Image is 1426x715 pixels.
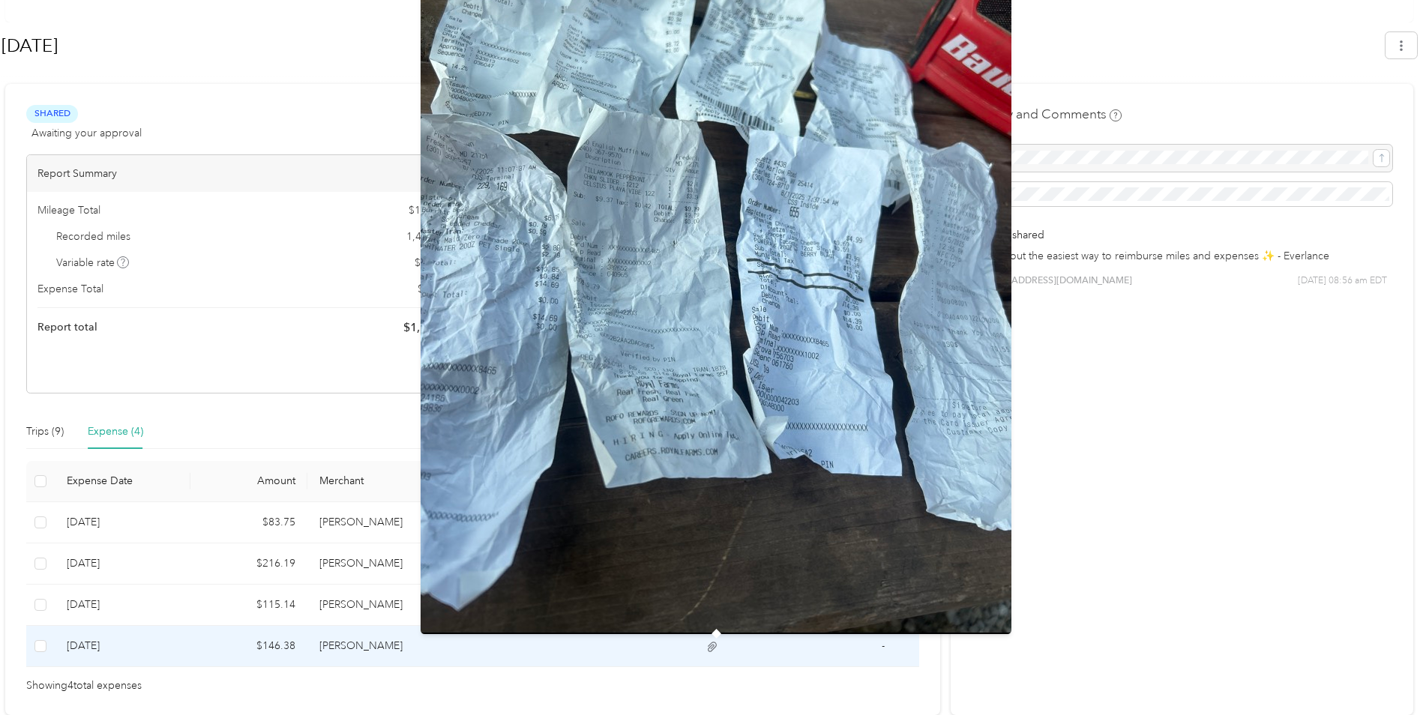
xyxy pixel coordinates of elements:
td: Sheetz [307,543,487,585]
span: Mileage Total [37,202,100,218]
td: Sheetz [307,585,487,626]
td: 8-25-2025 [55,585,190,626]
span: Report total [37,319,97,335]
td: Sheetz [307,502,487,543]
span: $ 0.00 / mi [415,255,457,271]
span: Showing 4 total expenses [26,678,142,694]
span: 1,427.4 mi [406,229,457,244]
h1: Aug 2025 [1,28,1375,64]
span: Awaiting your approval [31,125,142,141]
p: Check out the easiest way to reimburse miles and expenses ✨ - Everlance [977,248,1387,264]
div: Report Summary [27,155,467,192]
td: $216.19 [190,543,307,585]
td: $83.75 [190,502,307,543]
td: 8-25-2025 [55,543,190,585]
span: $ 561.46 [418,281,457,297]
span: Recorded miles [56,229,130,244]
td: 8-25-2025 [55,626,190,667]
td: Sheetz [307,626,487,667]
span: Shared [26,105,78,122]
td: 8-29-2025 [55,502,190,543]
span: Expense Total [37,281,103,297]
span: Variable rate [56,255,130,271]
td: - [847,626,919,667]
div: Trips (9) [26,423,64,440]
th: Expense Date [55,461,190,502]
th: Merchant [307,461,487,502]
span: [EMAIL_ADDRESS][DOMAIN_NAME] [977,274,1132,288]
span: - [882,639,885,652]
h4: Activity and Comments [972,105,1122,124]
span: $ 1,574.91 [403,319,457,337]
p: Report shared [977,227,1387,243]
span: [DATE] 08:56 am EDT [1298,274,1387,288]
td: $115.14 [190,585,307,626]
td: $146.38 [190,626,307,667]
th: Amount [190,461,307,502]
span: $ 1,013.45 [409,202,457,218]
div: Expense (4) [88,423,143,440]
